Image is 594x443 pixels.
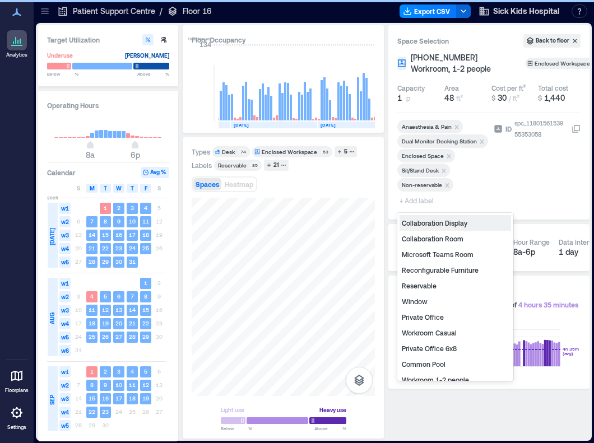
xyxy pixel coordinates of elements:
text: 15 [142,306,149,313]
text: 2 [117,204,120,211]
button: Avg % [141,167,169,178]
text: 10 [115,381,122,388]
text: 13 [115,306,122,313]
span: S [157,184,161,193]
text: 31 [129,258,136,265]
div: Non-reservable [402,181,442,189]
text: 2 [104,368,107,375]
span: Below % [47,71,78,77]
span: Above % [137,71,169,77]
div: Workroom 1-2 people [400,372,511,388]
div: Reservable [218,161,247,169]
span: w6 [59,345,71,356]
text: 17 [115,395,122,402]
div: Capacity [397,83,425,92]
div: 21 [272,160,281,170]
text: 18 [142,231,149,238]
span: AUG [48,313,57,324]
span: Spaces [196,180,219,188]
span: / ft² [509,94,519,102]
span: 4 hours 35 minutes [518,301,578,309]
text: 7 [131,293,134,300]
div: [PERSON_NAME] [125,50,169,61]
text: 1 [104,204,107,211]
text: 22 [102,245,109,251]
text: 22 [89,408,95,415]
p: Settings [7,424,26,431]
div: Area [444,83,459,92]
text: 16 [102,395,109,402]
span: 8a [86,150,95,160]
span: w5 [59,332,71,343]
text: 29 [102,258,109,265]
span: p [406,94,410,102]
div: Private Office [400,309,511,325]
button: 21 [264,160,289,171]
text: 11 [129,381,136,388]
div: Types [192,147,210,156]
text: 5 [144,368,147,375]
text: 1 [90,368,94,375]
text: 4 [131,368,134,375]
span: SEP [48,395,57,405]
span: 2025 [47,194,58,201]
text: 23 [115,245,122,251]
span: w1 [59,366,71,377]
p: Analytics [6,52,27,58]
span: M [90,184,95,193]
div: Labels [192,161,212,170]
span: w5 [59,420,71,431]
button: [PHONE_NUMBER] Workroom, 1-2 people [411,52,521,74]
p: / [160,6,163,17]
div: 53 [321,148,330,155]
text: 17 [129,231,136,238]
button: Enclosed Workspace [525,58,581,69]
text: 10 [129,218,136,225]
div: Enclosed Workspace [262,148,317,156]
text: 11 [142,218,149,225]
div: Sit/Stand Desk [402,166,439,174]
text: 24 [129,245,136,251]
div: Heavy use [319,404,346,416]
div: Total cost [538,83,568,92]
span: T [131,184,134,193]
span: [PHONE_NUMBER] Workroom, 1-2 people [411,52,507,74]
div: Desk [222,148,235,156]
text: 8 [144,293,147,300]
div: Private Office 6x8 [400,341,511,356]
button: Export CSV [400,4,457,18]
span: $ [491,94,495,102]
span: T [104,184,107,193]
text: 22 [142,320,149,327]
text: 15 [102,231,109,238]
text: 3 [131,204,134,211]
p: Patient Support Centre [73,6,155,17]
text: 12 [142,381,149,388]
div: Floor Occupancy [192,34,375,45]
text: 25 [142,245,149,251]
span: F [145,184,147,193]
text: 20 [115,320,122,327]
span: w5 [59,257,71,268]
div: Collaboration Room [400,231,511,246]
text: 12 [102,306,109,313]
span: 30 [498,93,507,102]
a: Analytics [3,27,31,62]
span: w1 [59,203,71,214]
h3: Operating Hours [47,100,169,111]
div: Collaboration Display [400,215,511,231]
a: Floorplans [2,362,32,397]
div: 74 [238,148,248,155]
span: Above % [314,425,346,432]
span: Sick Kids Hospital [493,6,559,17]
span: w2 [59,216,71,227]
div: Remove Sit/Stand Desk [439,166,450,174]
div: Hour Range [513,237,550,246]
button: Back to floor [523,34,581,48]
text: 4 [90,293,94,300]
text: 30 [115,258,122,265]
span: w2 [59,291,71,302]
span: Heatmap [225,180,253,188]
button: 1 p [397,92,440,104]
button: Heatmap [222,178,256,190]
